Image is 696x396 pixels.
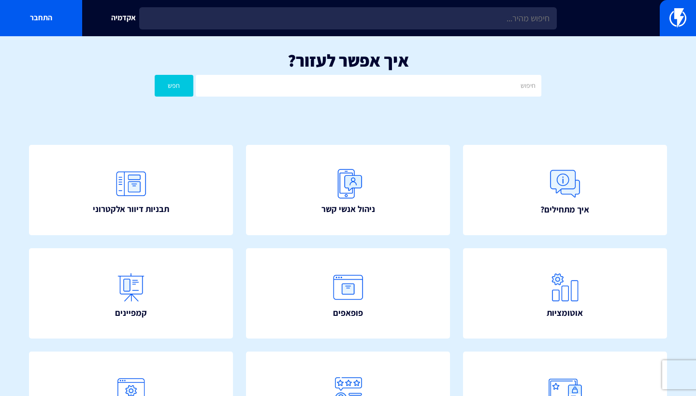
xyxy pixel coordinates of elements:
[321,203,375,215] span: ניהול אנשי קשר
[547,307,583,319] span: אוטומציות
[333,307,363,319] span: פופאפים
[463,145,667,236] a: איך מתחילים?
[93,203,169,215] span: תבניות דיוור אלקטרוני
[540,203,589,216] span: איך מתחילים?
[246,145,450,236] a: ניהול אנשי קשר
[196,75,541,97] input: חיפוש
[463,248,667,339] a: אוטומציות
[14,51,681,70] h1: איך אפשר לעזור?
[29,145,233,236] a: תבניות דיוור אלקטרוני
[155,75,193,97] button: חפש
[246,248,450,339] a: פופאפים
[29,248,233,339] a: קמפיינים
[139,7,557,29] input: חיפוש מהיר...
[115,307,147,319] span: קמפיינים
